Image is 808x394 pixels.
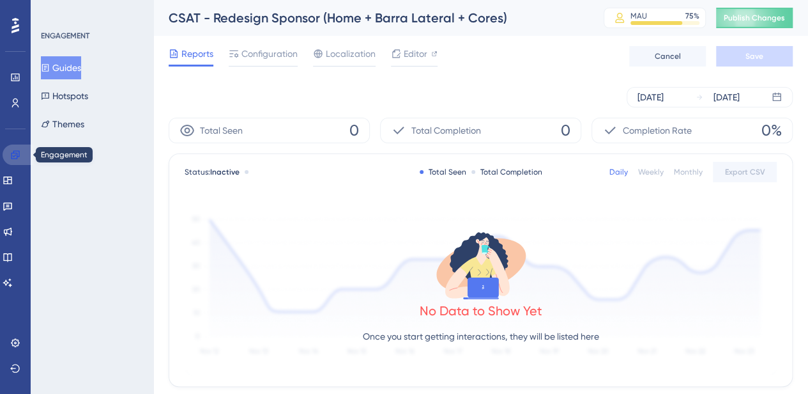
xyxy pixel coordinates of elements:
[326,46,376,61] span: Localization
[655,51,681,61] span: Cancel
[169,9,572,27] div: CSAT - Redesign Sponsor (Home + Barra Lateral + Cores)
[638,167,664,177] div: Weekly
[609,167,628,177] div: Daily
[41,56,81,79] button: Guides
[623,123,692,138] span: Completion Rate
[561,120,570,141] span: 0
[363,329,599,344] p: Once you start getting interactions, they will be listed here
[724,13,785,23] span: Publish Changes
[181,46,213,61] span: Reports
[630,11,647,21] div: MAU
[185,167,240,177] span: Status:
[716,46,793,67] button: Save
[41,84,88,107] button: Hotspots
[41,113,84,136] button: Themes
[745,51,763,61] span: Save
[404,46,427,61] span: Editor
[761,120,782,141] span: 0%
[713,90,740,105] div: [DATE]
[420,167,466,177] div: Total Seen
[411,123,481,138] span: Total Completion
[754,343,793,382] iframe: UserGuiding AI Assistant Launcher
[41,31,89,41] div: ENGAGEMENT
[200,123,243,138] span: Total Seen
[471,167,542,177] div: Total Completion
[725,167,765,177] span: Export CSV
[420,302,542,320] div: No Data to Show Yet
[210,168,240,177] span: Inactive
[713,162,777,182] button: Export CSV
[716,8,793,28] button: Publish Changes
[629,46,706,67] button: Cancel
[349,120,359,141] span: 0
[241,46,298,61] span: Configuration
[637,90,664,105] div: [DATE]
[685,11,699,21] div: 75 %
[674,167,703,177] div: Monthly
